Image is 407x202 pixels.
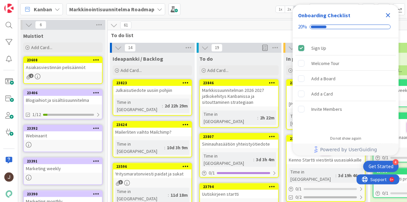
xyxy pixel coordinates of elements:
[287,86,365,108] div: [PERSON_NAME] kirjoitettavaa
[200,140,278,148] div: Sininauhasäätiön yhteistyötiedote
[4,172,14,182] img: JM
[311,59,339,67] div: Welcome Tour
[200,80,278,86] div: 23846
[24,158,102,173] div: 23391Marketing weekly
[27,159,102,164] div: 23391
[295,71,396,86] div: Add a Board is incomplete.
[116,164,191,169] div: 23596
[24,131,102,140] div: Webinaarit
[289,168,335,183] div: Time in [GEOGRAPHIC_DATA]
[24,90,102,96] div: 23406
[27,126,102,131] div: 23392
[290,81,365,85] div: 23644
[113,164,191,178] div: 23596Yritysmaratonviesti paidat ja sukat
[295,87,396,101] div: Add a Card is incomplete.
[164,144,165,151] span: :
[24,164,102,173] div: Marketing weekly
[69,6,154,13] b: Markkinointisuunnitelma Roadmap
[207,67,229,73] span: Add Card...
[311,105,342,113] div: Invite Members
[287,80,365,108] div: 23644[PERSON_NAME] kirjoitettavaa
[393,159,399,165] div: 4
[209,169,215,176] span: 0 / 1
[169,191,189,199] div: 11d 18m
[14,1,30,9] span: Support
[4,189,14,199] img: avatar
[32,111,41,118] span: 1/12
[200,184,278,198] div: 23794Uutiskirjeen startti
[295,194,302,201] span: 0/2
[34,5,52,13] span: Kanban
[254,156,276,163] div: 3d 3h 4m
[363,161,399,172] div: Open Get Started checklist, remaining modules: 4
[203,81,278,85] div: 23846
[293,144,399,156] div: Footer
[24,125,102,131] div: 23392
[113,169,191,178] div: Yritysmaratonviesti paidat ja sukat
[200,134,278,140] div: 23807
[113,164,191,169] div: 23596
[287,136,365,142] div: 23754
[211,44,223,52] span: 19
[27,58,102,62] div: 23608
[290,136,365,141] div: 23754
[33,3,37,8] div: 9+
[27,192,102,196] div: 23390
[113,80,191,86] div: 23823
[115,99,162,113] div: Time in [GEOGRAPHIC_DATA]
[163,102,189,109] div: 2d 22h 29m
[4,4,14,13] img: Visit kanbanzone.com
[298,24,307,30] div: 20%
[295,102,396,116] div: Invite Members is incomplete.
[113,128,191,136] div: Mailerliten vaihto Mailchimp?
[296,144,395,156] a: Powered by UserGuiding
[165,144,189,151] div: 10d 3h 9m
[310,3,359,15] input: Quick Filter...
[24,191,102,197] div: 23390
[335,172,336,179] span: :
[31,44,52,50] span: Add Card...
[121,67,142,73] span: Add Card...
[113,122,191,128] div: 23624
[24,57,102,63] div: 23608
[369,163,393,170] div: Get Started
[298,24,393,30] div: Checklist progress: 20%
[276,6,285,13] span: 1x
[336,172,363,179] div: 3d 19h 46m
[162,102,163,109] span: :
[24,57,102,72] div: 23608Asiakasviestinnän pelisäännöt
[24,158,102,164] div: 23391
[113,80,191,95] div: 23823Julkaisutiedote uusiin pohjiin
[200,190,278,198] div: Uutiskirjeen startti
[199,55,213,62] span: To do
[29,74,33,78] span: 2
[115,140,164,155] div: Time in [GEOGRAPHIC_DATA]
[113,55,163,62] span: Ideapankki / Backlog
[113,86,191,95] div: Julkaisutiedote uusiin pohjiin
[295,185,302,192] span: 0 / 1
[116,122,191,127] div: 23624
[382,190,388,197] span: 0 / 1
[202,110,257,125] div: Time in [GEOGRAPHIC_DATA]
[24,90,102,104] div: 23406Blogiaihiot ja sisältösuunnitelma
[287,142,365,164] div: Kenno Startti viestintä uusasiakkaille
[202,152,253,167] div: Time in [GEOGRAPHIC_DATA]
[330,136,361,141] div: Do not show again
[203,184,278,189] div: 23794
[203,134,278,139] div: 23807
[23,33,43,39] span: Muistiot
[293,5,399,156] div: Checklist Container
[116,81,191,85] div: 23823
[298,11,350,19] div: Onboarding Checklist
[200,184,278,190] div: 23794
[311,44,326,52] div: Sign Up
[24,63,102,72] div: Asiakasviestinnän pelisäännöt
[125,44,136,52] span: 14
[168,191,169,199] span: :
[253,156,254,163] span: :
[24,96,102,104] div: Blogiaihiot ja sisältösuunnitelma
[311,75,335,83] div: Add a Board
[258,114,276,121] div: 2h 22m
[287,80,365,86] div: 23644
[286,55,314,62] span: In progress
